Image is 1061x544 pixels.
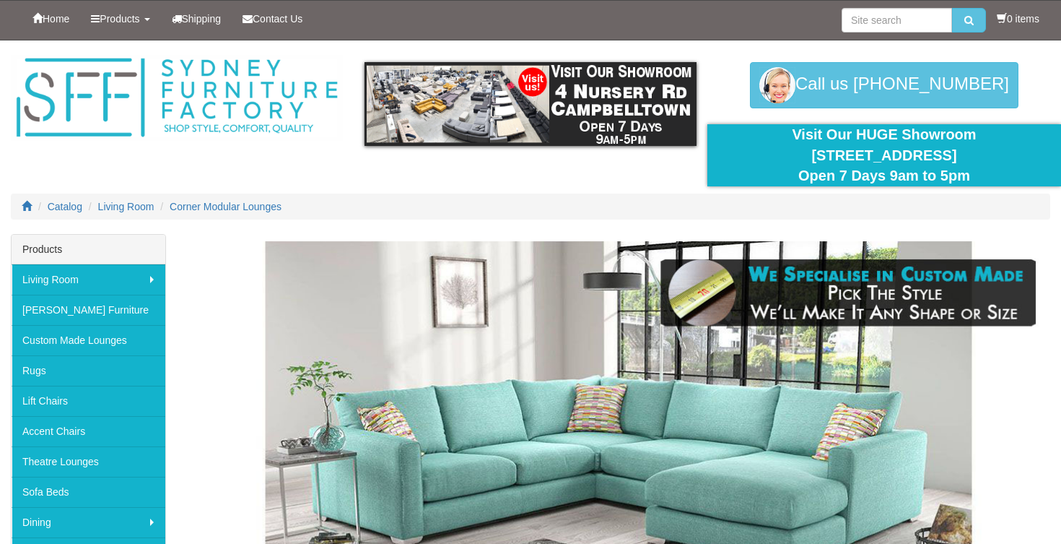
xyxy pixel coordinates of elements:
a: Accent Chairs [12,416,165,446]
a: Rugs [12,355,165,386]
input: Site search [842,8,952,33]
a: Home [22,1,80,37]
div: Visit Our HUGE Showroom [STREET_ADDRESS] Open 7 Days 9am to 5pm [718,124,1050,186]
a: [PERSON_NAME] Furniture [12,295,165,325]
a: Custom Made Lounges [12,325,165,355]
img: Sydney Furniture Factory [11,55,343,141]
a: Shipping [161,1,232,37]
a: Contact Us [232,1,313,37]
a: Products [80,1,160,37]
a: Living Room [98,201,154,212]
img: showroom.gif [364,62,697,146]
span: Home [43,13,69,25]
a: Theatre Lounges [12,446,165,477]
a: Sofa Beds [12,477,165,507]
div: Products [12,235,165,264]
span: Products [100,13,139,25]
a: Catalog [48,201,82,212]
li: 0 items [997,12,1039,26]
a: Corner Modular Lounges [170,201,281,212]
a: Dining [12,507,165,537]
a: Lift Chairs [12,386,165,416]
a: Living Room [12,264,165,295]
span: Shipping [182,13,222,25]
span: Contact Us [253,13,302,25]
